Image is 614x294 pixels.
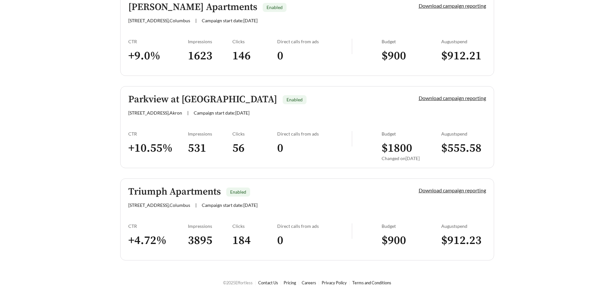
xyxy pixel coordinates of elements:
h5: Triumph Apartments [128,187,221,197]
h3: + 4.72 % [128,233,188,248]
div: CTR [128,131,188,137]
h3: $ 900 [382,233,441,248]
h3: 146 [232,49,277,63]
div: Impressions [188,223,233,229]
a: Contact Us [258,280,278,285]
a: Careers [302,280,316,285]
span: | [187,110,189,116]
h3: $ 900 [382,49,441,63]
span: | [195,18,197,23]
span: [STREET_ADDRESS] , Columbus [128,202,190,208]
a: Pricing [284,280,296,285]
span: Enabled [287,97,303,102]
div: Direct calls from ads [277,131,352,137]
h3: 0 [277,141,352,156]
a: Download campaign reporting [419,187,486,193]
a: Download campaign reporting [419,3,486,9]
h3: 56 [232,141,277,156]
span: | [195,202,197,208]
div: Budget [382,223,441,229]
h3: $ 1800 [382,141,441,156]
div: CTR [128,223,188,229]
h3: 0 [277,233,352,248]
h5: [PERSON_NAME] Apartments [128,2,257,13]
div: Impressions [188,131,233,137]
div: Clicks [232,223,277,229]
h5: Parkview at [GEOGRAPHIC_DATA] [128,94,277,105]
div: August spend [441,39,486,44]
div: Budget [382,39,441,44]
div: Clicks [232,131,277,137]
h3: + 10.55 % [128,141,188,156]
h3: $ 912.23 [441,233,486,248]
h3: $ 555.58 [441,141,486,156]
a: Triumph ApartmentsEnabled[STREET_ADDRESS],Columbus|Campaign start date:[DATE]Download campaign re... [120,178,494,260]
h3: + 9.0 % [128,49,188,63]
div: Changed on [DATE] [382,156,441,161]
span: Enabled [230,189,246,195]
span: © 2025 Effortless [223,280,253,285]
div: Direct calls from ads [277,39,352,44]
h3: 184 [232,233,277,248]
a: Terms and Conditions [352,280,391,285]
a: Download campaign reporting [419,95,486,101]
div: Impressions [188,39,233,44]
h3: 3895 [188,233,233,248]
div: Clicks [232,39,277,44]
h3: 1623 [188,49,233,63]
span: [STREET_ADDRESS] , Columbus [128,18,190,23]
span: Campaign start date: [DATE] [202,18,258,23]
h3: $ 912.21 [441,49,486,63]
div: Budget [382,131,441,137]
a: Parkview at [GEOGRAPHIC_DATA]Enabled[STREET_ADDRESS],Akron|Campaign start date:[DATE]Download cam... [120,86,494,168]
div: Direct calls from ads [277,223,352,229]
div: August spend [441,223,486,229]
span: [STREET_ADDRESS] , Akron [128,110,182,116]
h3: 531 [188,141,233,156]
div: August spend [441,131,486,137]
h3: 0 [277,49,352,63]
span: Enabled [267,5,283,10]
a: Privacy Policy [322,280,347,285]
span: Campaign start date: [DATE] [194,110,249,116]
span: Campaign start date: [DATE] [202,202,258,208]
div: CTR [128,39,188,44]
